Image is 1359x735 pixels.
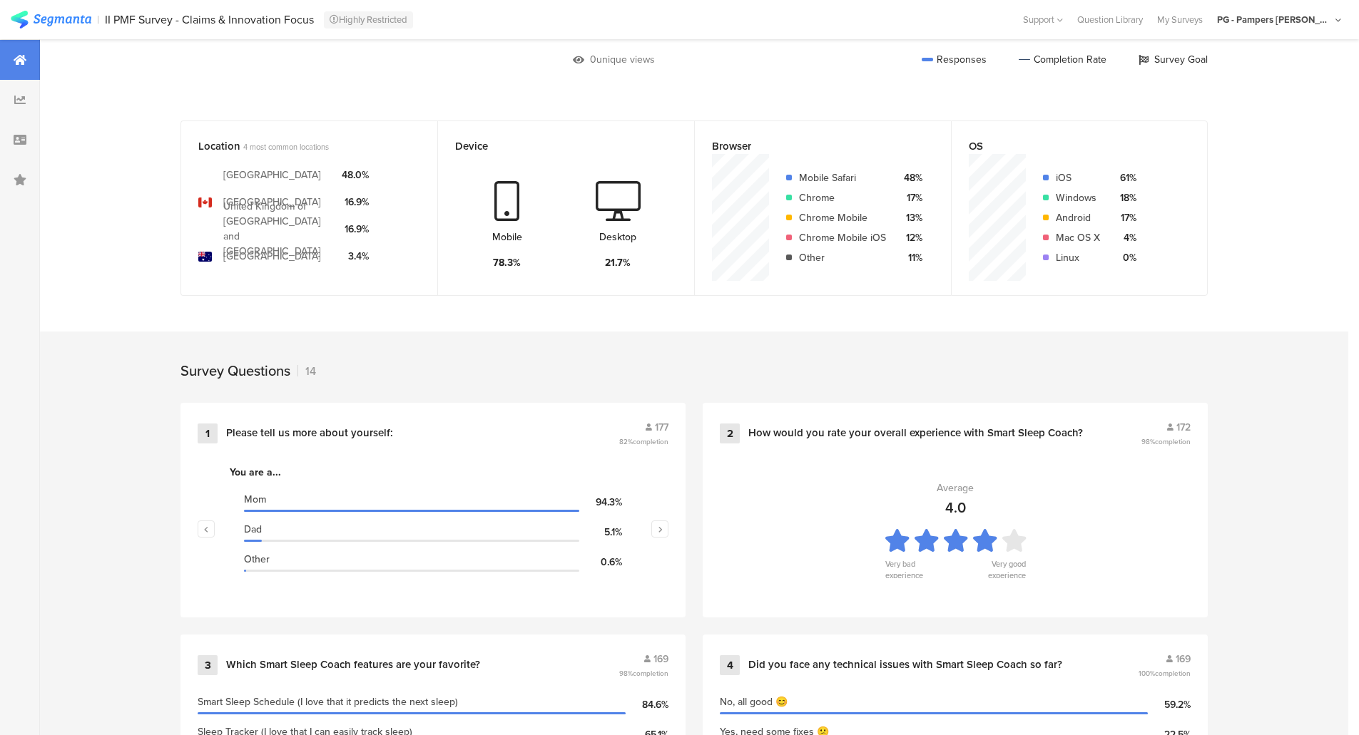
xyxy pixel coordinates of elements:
[1111,250,1136,265] div: 0%
[297,363,316,379] div: 14
[897,190,922,205] div: 17%
[97,11,99,28] div: |
[897,170,922,185] div: 48%
[244,492,266,507] span: Mom
[1217,13,1331,26] div: PG - Pampers [PERSON_NAME]
[897,210,922,225] div: 13%
[799,250,886,265] div: Other
[1139,668,1191,679] span: 100%
[897,230,922,245] div: 12%
[492,230,522,245] div: Mobile
[455,138,653,154] div: Device
[748,426,1083,441] div: How would you rate your overall experience with Smart Sleep Coach?
[198,694,458,709] span: Smart Sleep Schedule (I love that it predicts the next sleep)
[1056,230,1100,245] div: Mac OS X
[342,222,369,237] div: 16.9%
[342,168,369,183] div: 48.0%
[105,13,314,26] div: II PMF Survey - Claims & Innovation Focus
[1056,190,1100,205] div: Windows
[1023,9,1063,31] div: Support
[226,426,393,441] div: Please tell us more about yourself:
[1176,652,1191,667] span: 169
[342,249,369,264] div: 3.4%
[897,250,922,265] div: 11%
[180,360,290,381] div: Survey Questions
[605,255,631,270] div: 21.7%
[655,420,668,435] span: 177
[244,522,262,537] span: Dad
[342,195,369,210] div: 16.9%
[1139,52,1208,67] div: Survey Goal
[1056,170,1100,185] div: iOS
[1111,170,1136,185] div: 61%
[712,138,910,154] div: Browser
[1176,420,1191,435] span: 172
[243,141,329,153] span: 4 most common locations
[579,525,622,540] div: 5.1%
[596,52,655,67] div: unique views
[720,655,740,675] div: 4
[590,52,596,67] div: 0
[626,697,668,712] div: 84.6%
[11,11,91,29] img: segmanta logo
[799,190,886,205] div: Chrome
[244,552,270,567] span: Other
[922,52,987,67] div: Responses
[223,168,321,183] div: [GEOGRAPHIC_DATA]
[720,423,740,443] div: 2
[198,138,397,154] div: Location
[969,138,1166,154] div: OS
[230,465,636,480] div: You are a...
[579,495,622,510] div: 94.3%
[223,195,321,210] div: [GEOGRAPHIC_DATA]
[799,230,886,245] div: Chrome Mobile iOS
[720,694,788,709] span: No, all good 😊
[198,423,218,443] div: 1
[1155,668,1191,679] span: completion
[223,249,321,264] div: [GEOGRAPHIC_DATA]
[1111,210,1136,225] div: 17%
[619,668,668,679] span: 98%
[1111,230,1136,245] div: 4%
[1111,190,1136,205] div: 18%
[579,555,622,570] div: 0.6%
[748,658,1062,672] div: Did you face any technical issues with Smart Sleep Coach so far?
[937,480,974,495] div: Average
[799,170,886,185] div: Mobile Safari
[599,230,636,245] div: Desktop
[1019,52,1106,67] div: Completion Rate
[983,558,1025,578] div: Very good experience
[1148,697,1191,712] div: 59.2%
[1150,13,1210,26] a: My Surveys
[619,436,668,447] span: 82%
[945,497,966,518] div: 4.0
[1056,210,1100,225] div: Android
[1070,13,1150,26] a: Question Library
[633,436,668,447] span: completion
[633,668,668,679] span: completion
[223,199,330,259] div: United Kingdom of [GEOGRAPHIC_DATA] and [GEOGRAPHIC_DATA]
[653,652,668,667] span: 169
[799,210,886,225] div: Chrome Mobile
[885,558,927,578] div: Very bad experience
[1155,436,1191,447] span: completion
[1056,250,1100,265] div: Linux
[226,658,480,672] div: Which Smart Sleep Coach features are your favorite?
[1141,436,1191,447] span: 98%
[493,255,521,270] div: 78.3%
[324,11,413,29] div: Highly Restricted
[198,655,218,675] div: 3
